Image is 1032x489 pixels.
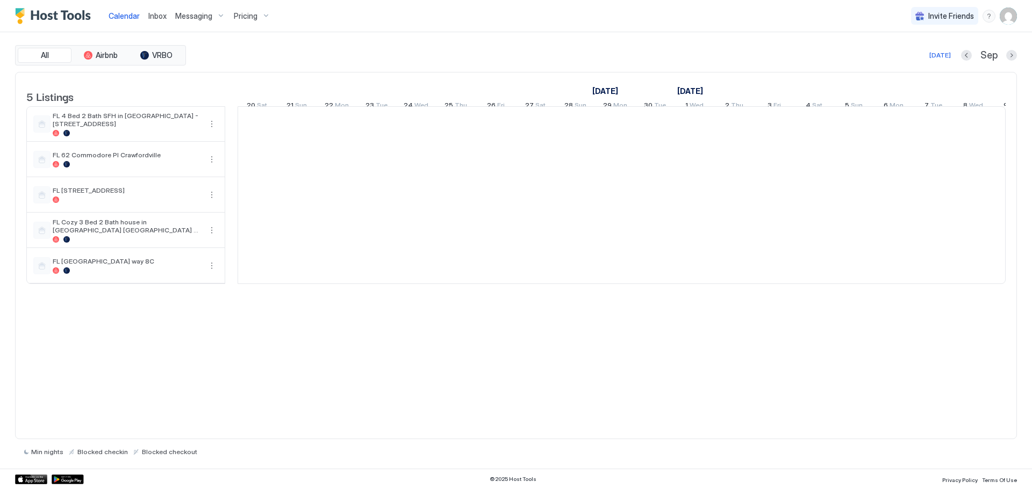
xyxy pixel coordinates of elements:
a: September 21, 2025 [284,99,310,114]
a: October 4, 2025 [803,99,825,114]
span: 27 [525,101,534,112]
span: Blocked checkout [142,448,197,456]
span: 3 [768,101,772,112]
span: 4 [806,101,811,112]
span: 5 Listings [26,88,74,104]
button: Previous month [961,50,972,61]
span: Fri [773,101,781,112]
a: Google Play Store [52,475,84,484]
span: Sun [575,101,586,112]
a: October 2, 2025 [722,99,746,114]
span: Sun [851,101,863,112]
a: App Store [15,475,47,484]
a: September 29, 2025 [600,99,630,114]
span: 28 [564,101,573,112]
a: October 8, 2025 [961,99,986,114]
span: FL 4 Bed 2 Bath SFH in [GEOGRAPHIC_DATA] - [STREET_ADDRESS] [53,112,201,128]
span: Blocked checkin [77,448,128,456]
span: Invite Friends [928,11,974,21]
a: September 20, 2025 [244,99,270,114]
span: © 2025 Host Tools [490,476,536,483]
span: FL [STREET_ADDRESS] [53,186,201,194]
span: Sat [812,101,822,112]
span: Messaging [175,11,212,21]
button: Airbnb [74,48,127,63]
span: 22 [325,101,333,112]
a: September 26, 2025 [484,99,507,114]
div: menu [205,188,218,201]
button: More options [205,188,218,201]
span: 24 [404,101,413,112]
span: 21 [286,101,293,112]
div: menu [983,10,995,23]
a: September 30, 2025 [641,99,669,114]
button: VRBO [130,48,183,63]
a: September 22, 2025 [322,99,352,114]
span: Mon [335,101,349,112]
button: [DATE] [928,49,952,62]
div: User profile [1000,8,1017,25]
span: Airbnb [96,50,118,60]
span: Tue [376,101,388,112]
button: More options [205,118,218,130]
a: Terms Of Use [982,473,1017,485]
span: FL 62 Commodore Pl Crawfordville [53,151,201,159]
span: Sat [257,101,267,112]
span: Calendar [109,11,140,20]
a: Host Tools Logo [15,8,96,24]
span: Thu [731,101,743,112]
span: 9 [1004,101,1008,112]
div: menu [205,118,218,130]
span: 20 [247,101,255,112]
span: 6 [884,101,888,112]
span: Sat [535,101,546,112]
a: October 5, 2025 [842,99,865,114]
a: September 5, 2025 [590,83,621,99]
a: September 28, 2025 [562,99,589,114]
span: Sun [295,101,307,112]
span: Thu [455,101,467,112]
span: Wed [690,101,704,112]
span: Pricing [234,11,257,21]
span: 25 [445,101,453,112]
span: 26 [487,101,496,112]
span: Inbox [148,11,167,20]
a: Calendar [109,10,140,21]
a: Privacy Policy [942,473,978,485]
span: Terms Of Use [982,477,1017,483]
span: 30 [644,101,653,112]
span: 2 [725,101,729,112]
button: More options [205,224,218,237]
div: menu [205,259,218,272]
a: October 6, 2025 [881,99,906,114]
a: September 23, 2025 [363,99,390,114]
span: 29 [603,101,612,112]
span: VRBO [152,50,173,60]
div: menu [205,153,218,166]
button: More options [205,153,218,166]
button: Next month [1006,50,1017,61]
a: October 9, 2025 [1001,99,1024,114]
span: Wed [414,101,428,112]
a: October 1, 2025 [683,99,706,114]
button: All [18,48,71,63]
span: Wed [969,101,983,112]
span: 1 [685,101,688,112]
div: tab-group [15,45,186,65]
span: Mon [613,101,627,112]
a: Inbox [148,10,167,21]
div: [DATE] [929,50,951,60]
a: September 27, 2025 [522,99,548,114]
span: 8 [963,101,967,112]
span: All [41,50,49,60]
a: October 3, 2025 [765,99,784,114]
span: 23 [365,101,374,112]
span: Sep [980,49,998,62]
a: October 7, 2025 [922,99,945,114]
span: Fri [497,101,505,112]
a: September 24, 2025 [401,99,431,114]
span: Tue [654,101,666,112]
span: 7 [924,101,929,112]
